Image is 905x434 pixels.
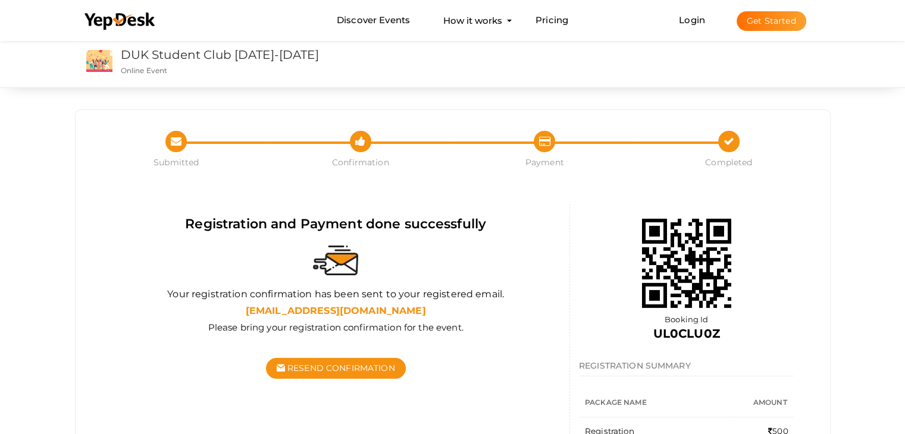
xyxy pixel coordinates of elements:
[268,156,453,168] span: Confirmation
[579,360,691,371] span: REGISTRATION SUMMARY
[729,388,794,417] th: Amount
[313,246,358,275] img: sent-email.svg
[337,10,410,32] a: Discover Events
[536,10,568,32] a: Pricing
[737,11,806,31] button: Get Started
[287,363,395,373] span: Resend Confirmation
[84,156,269,168] span: Submitted
[579,388,729,417] th: Package Name
[665,315,708,324] span: Booking Id
[440,10,506,32] button: How it works
[637,156,821,168] span: Completed
[121,48,319,62] a: DUK Student Club [DATE]-[DATE]
[679,14,705,26] a: Login
[111,215,560,233] div: Registration and Payment done successfully
[167,288,504,301] label: Your registration confirmation has been sent to your registered email.
[453,156,637,168] span: Payment
[121,65,574,76] p: Online Event
[208,321,464,334] label: Please bring your registration confirmation for the event.
[86,50,112,72] img: event2.png
[246,305,426,316] b: [EMAIL_ADDRESS][DOMAIN_NAME]
[266,358,406,379] button: Resend Confirmation
[627,204,746,323] img: 68b03c6846e0fb0001aacb40
[653,326,720,341] b: UL0CLU0Z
